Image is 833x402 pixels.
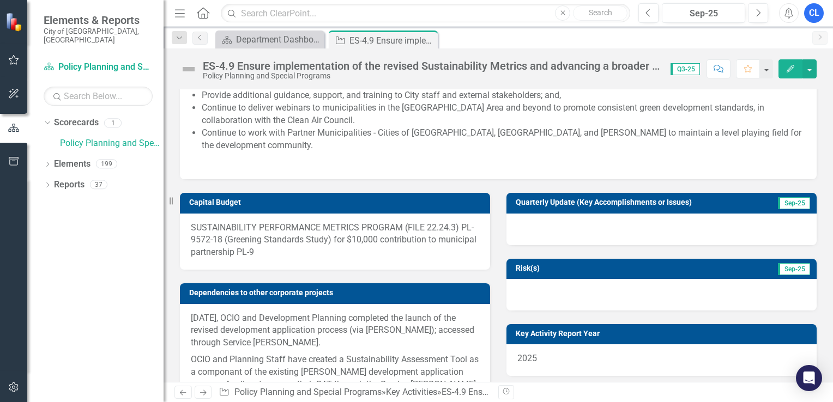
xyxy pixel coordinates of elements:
div: » » [219,386,490,399]
a: Scorecards [54,117,99,129]
div: Sep-25 [666,7,741,20]
img: ClearPoint Strategy [5,12,25,31]
div: Open Intercom Messenger [796,365,822,391]
a: Department Dashboard [218,33,322,46]
li: Continue to work with Partner Municipalities - Cities of [GEOGRAPHIC_DATA], [GEOGRAPHIC_DATA], an... [202,127,806,152]
h3: Quarterly Update (Key Accomplishments or Issues) [516,198,764,206]
div: Policy Planning and Special Programs [203,72,660,80]
div: ES-4.9 Ensure implementation of the revised Sustainability Metrics and advancing a broader green ... [349,34,435,47]
a: Reports [54,179,84,191]
span: Elements & Reports [44,14,153,27]
h3: Capital Budget [189,198,485,206]
a: Key Activities [386,387,437,397]
span: Search [589,8,612,17]
li: Continue to deliver webinars to municipalities in the [GEOGRAPHIC_DATA] Area and beyond to promot... [202,102,806,127]
span: Sep-25 [778,197,810,209]
h3: Key Activity Report Year [516,330,811,338]
span: SUSTAINABILITY PERFORMANCE METRICS PROGRAM (FILE 22.24.3) PL-9572-18 (Greening Standards Study) f... [191,222,476,258]
button: CL [804,3,824,23]
div: 1 [104,118,122,127]
div: ES-4.9 Ensure implementation of the revised Sustainability Metrics and advancing a broader green ... [203,60,660,72]
a: Elements [54,158,90,170]
div: Department Dashboard [236,33,322,46]
span: Sep-25 [778,263,810,275]
small: City of [GEOGRAPHIC_DATA], [GEOGRAPHIC_DATA] [44,27,153,45]
button: Sep-25 [662,3,745,23]
a: Policy Planning and Special Programs [44,61,153,74]
input: Search Below... [44,87,153,106]
h3: Risk(s) [516,264,639,272]
a: Policy Planning and Special Programs [234,387,382,397]
div: 37 [90,180,107,190]
img: Not Defined [180,60,197,78]
div: 199 [96,160,117,169]
h3: Dependencies to other corporate projects [189,289,485,297]
p: [DATE], OCIO and Development Planning completed the launch of the revised development application... [191,312,479,352]
input: Search ClearPoint... [221,4,630,23]
span: 2025 [517,353,537,363]
a: Policy Planning and Special Programs [60,137,164,150]
li: Provide additional guidance, support, and training to City staff and external stakeholders; and, [202,89,806,102]
button: Search [573,5,627,21]
span: Q3-25 [671,63,700,75]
